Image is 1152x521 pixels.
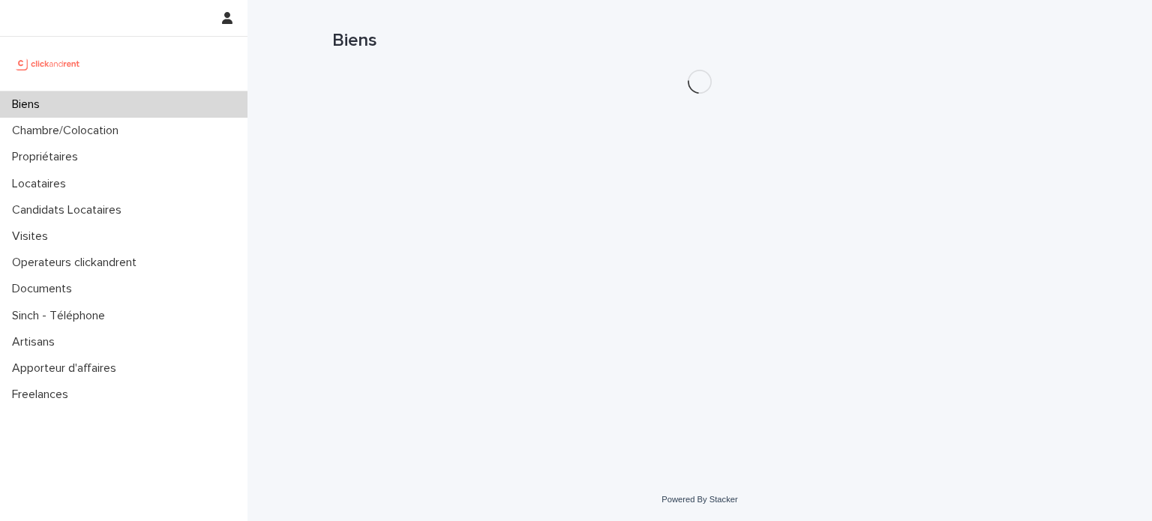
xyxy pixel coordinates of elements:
p: Candidats Locataires [6,203,133,217]
p: Biens [6,97,52,112]
p: Apporteur d'affaires [6,361,128,376]
p: Locataires [6,177,78,191]
img: UCB0brd3T0yccxBKYDjQ [12,49,85,79]
p: Propriétaires [6,150,90,164]
h1: Biens [332,30,1067,52]
p: Freelances [6,388,80,402]
p: Operateurs clickandrent [6,256,148,270]
p: Artisans [6,335,67,349]
a: Powered By Stacker [661,495,737,504]
p: Visites [6,229,60,244]
p: Chambre/Colocation [6,124,130,138]
p: Documents [6,282,84,296]
p: Sinch - Téléphone [6,309,117,323]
